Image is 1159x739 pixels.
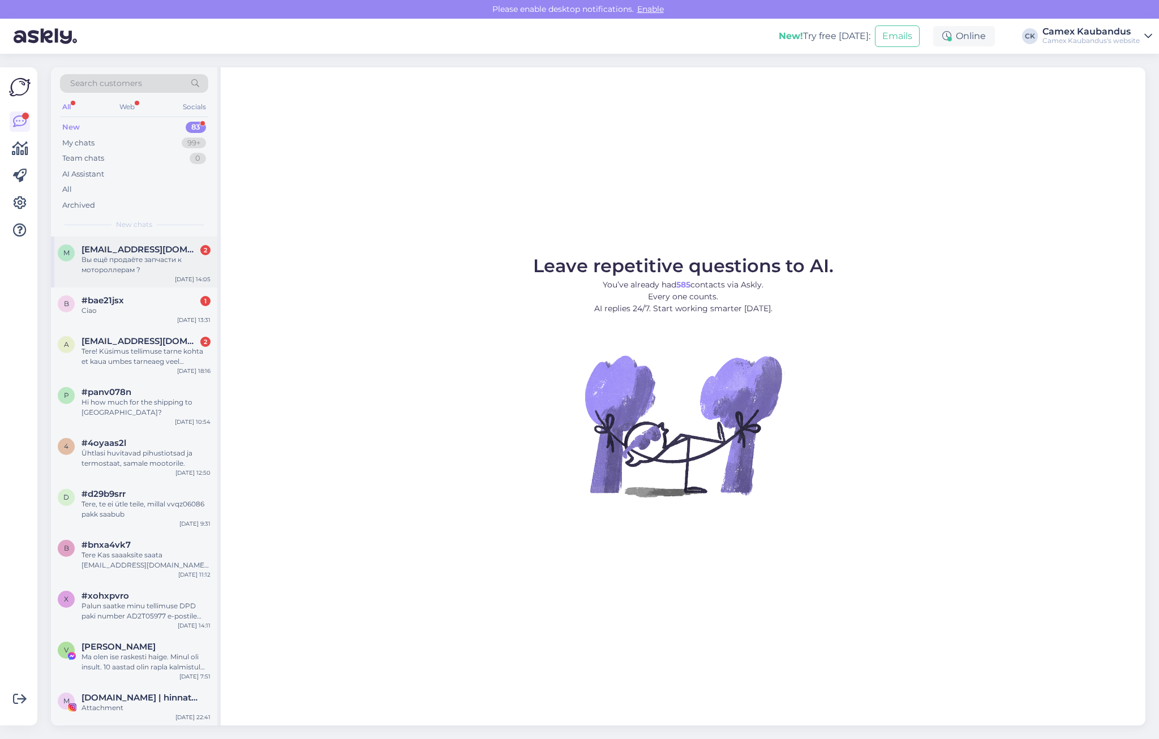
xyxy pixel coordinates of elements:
img: No Chat active [581,324,785,527]
div: Online [933,26,995,46]
span: #panv078n [81,387,131,397]
div: [DATE] 14:11 [178,621,211,630]
span: m [63,248,70,257]
div: Web [117,100,137,114]
div: All [62,184,72,195]
span: x [64,595,68,603]
div: 0 [190,153,206,164]
div: All [60,100,73,114]
div: Ma olen ise raskesti haige. Minul oli insult. 10 aastad olin rapla kalmistul haua kaevaja ei osan... [81,652,211,672]
div: Camex Kaubandus's website [1042,36,1140,45]
p: You’ve already had contacts via Askly. Every one counts. AI replies 24/7. Start working smarter [... [533,279,834,315]
img: Askly Logo [9,76,31,98]
a: Camex KaubandusCamex Kaubandus's website [1042,27,1152,45]
span: 4 [64,442,68,450]
span: New chats [116,220,152,230]
span: b [64,299,69,308]
div: Camex Kaubandus [1042,27,1140,36]
div: [DATE] 13:31 [177,316,211,324]
div: [DATE] 18:16 [177,367,211,375]
b: 585 [676,280,690,290]
span: Valerik Ahnefer [81,642,156,652]
span: p [64,391,69,399]
div: [DATE] 7:51 [179,672,211,681]
div: [DATE] 10:54 [175,418,211,426]
span: d [63,493,69,501]
span: #xohxpvro [81,591,129,601]
div: Attachment [81,703,211,713]
div: Try free [DATE]: [779,29,870,43]
button: Emails [875,25,920,47]
div: AI Assistant [62,169,104,180]
div: [DATE] 12:50 [175,469,211,477]
span: #4oyaas2l [81,438,126,448]
div: 99+ [182,138,206,149]
div: Tere, te ei ütle teile, millal vvqz06086 pakk saabub [81,499,211,519]
div: Team chats [62,153,104,164]
div: 1 [200,296,211,306]
div: New [62,122,80,133]
div: My chats [62,138,95,149]
span: b [64,544,69,552]
span: marimell.eu | hinnatud sisuloojad [81,693,199,703]
div: [DATE] 22:41 [175,713,211,721]
span: aivarkoulen@gmail.com [81,336,199,346]
div: Ühtlasi huvitavad pihustiotsad ja termostaat, samale mootorile. [81,448,211,469]
span: #bae21jsx [81,295,124,306]
div: Ciao [81,306,211,316]
span: V [64,646,68,654]
span: #d29b9srr [81,489,126,499]
div: Вы ещё продаёте запчасти к мотороллерам ? [81,255,211,275]
div: CK [1022,28,1038,44]
div: Hi how much for the shipping to [GEOGRAPHIC_DATA]? [81,397,211,418]
div: [DATE] 14:05 [175,275,211,283]
b: New! [779,31,803,41]
div: 2 [200,337,211,347]
span: Enable [634,4,667,14]
span: mridol417@gmail.com [81,244,199,255]
div: 83 [186,122,206,133]
span: m [63,697,70,705]
span: a [64,340,69,349]
div: [DATE] 9:31 [179,519,211,528]
span: #bnxa4vk7 [81,540,131,550]
div: Tere! Küsimus tellimuse tarne kohta et kaua umbes tarneaeg veel tellimusel RQZB06392 on? Sai tell... [81,346,211,367]
div: [DATE] 11:12 [178,570,211,579]
div: Tere Kas saaaksite saata [EMAIL_ADDRESS][DOMAIN_NAME] e-[PERSON_NAME] ka minu tellimuse arve: EWF... [81,550,211,570]
div: 2 [200,245,211,255]
div: Socials [181,100,208,114]
span: Search customers [70,78,142,89]
span: Leave repetitive questions to AI. [533,255,834,277]
div: Archived [62,200,95,211]
div: Palun saatke minu tellimuse DPD paki number AD2T05977 e-postile [EMAIL_ADDRESS][DOMAIN_NAME] [81,601,211,621]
